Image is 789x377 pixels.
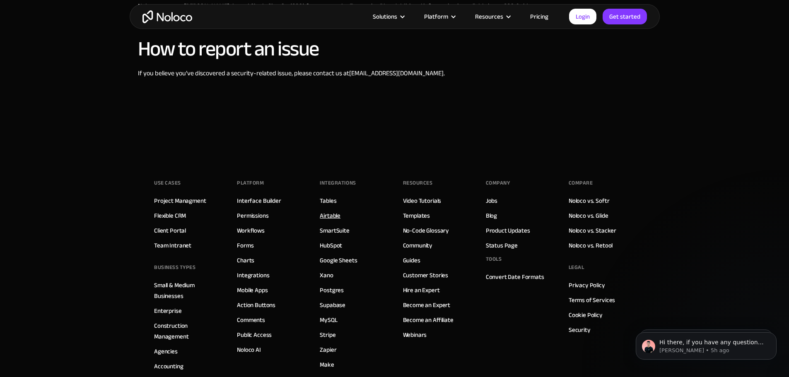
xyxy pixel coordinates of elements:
a: Flexible CRM [154,210,186,221]
a: SmartSuite [320,225,350,236]
a: Noloco AI [237,344,261,355]
div: Platform [414,11,465,22]
a: Charts [237,255,254,266]
p: ‍ [138,117,651,127]
a: Supabase [320,300,345,310]
a: Webinars [403,329,427,340]
div: INTEGRATIONS [320,177,356,189]
a: Privacy Policy [569,280,605,291]
a: Status Page [486,240,518,251]
a: [EMAIL_ADDRESS][DOMAIN_NAME] [349,67,444,79]
div: Company [486,177,510,189]
a: Agencies [154,346,178,357]
a: Noloco vs. Stacker [569,225,616,236]
a: Airtable [320,210,340,221]
a: Project Managment [154,195,206,206]
a: Terms of Services [569,295,615,305]
div: Resources [465,11,520,22]
a: Workflows [237,225,265,236]
a: Accounting [154,361,183,372]
div: Resources [475,11,503,22]
a: Noloco vs. Glide [569,210,608,221]
a: No-Code Glossary [403,225,449,236]
a: Cookie Policy [569,310,603,320]
a: Get started [603,9,647,24]
p: If you believe you’ve discovered a security-related issue, please contact us at . [138,68,651,78]
a: Product Updates [486,225,530,236]
a: Integrations [237,270,269,281]
a: Pricing [520,11,559,22]
div: Solutions [373,11,397,22]
div: Solutions [362,11,414,22]
a: Templates [403,210,430,221]
div: Compare [569,177,593,189]
a: Blog [486,210,497,221]
a: Forms [237,240,253,251]
div: Platform [237,177,264,189]
a: Zapier [320,344,336,355]
a: Noloco vs. Retool [569,240,613,251]
h2: How to report an issue [138,38,651,60]
div: Use Cases [154,177,181,189]
a: Stripe [320,329,335,340]
h2: ‍ [138,86,651,109]
a: Hire an Expert [403,285,440,295]
div: Tools [486,253,502,265]
a: Small & Medium Businesses [154,280,220,301]
a: Public Access [237,329,272,340]
a: Jobs [486,195,497,206]
a: Interface Builder [237,195,281,206]
a: Community [403,240,433,251]
a: Login [569,9,596,24]
a: Mobile Apps [237,285,268,295]
a: Enterprise [154,305,182,316]
a: Become an Expert [403,300,451,310]
a: Team Intranet [154,240,191,251]
div: Legal [569,261,584,274]
a: MySQL [320,315,337,325]
a: HubSpot [320,240,342,251]
a: Tables [320,195,336,206]
a: Customer Stories [403,270,449,281]
a: Google Sheets [320,255,357,266]
a: Xano [320,270,333,281]
a: Action Buttons [237,300,275,310]
a: Guides [403,255,420,266]
a: home [142,10,192,23]
a: Permissions [237,210,268,221]
div: BUSINESS TYPES [154,261,195,274]
a: Client Portal [154,225,186,236]
iframe: Intercom notifications message [623,315,789,373]
a: Noloco vs. Softr [569,195,610,206]
a: Make [320,359,334,370]
a: Construction Management [154,320,220,342]
a: Convert Date Formats [486,271,544,282]
a: Video Tutorials [403,195,442,206]
div: Platform [424,11,448,22]
div: Resources [403,177,433,189]
a: Postgres [320,285,344,295]
a: Security [569,324,591,335]
a: Become an Affiliate [403,315,454,325]
a: Comments [237,315,265,325]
